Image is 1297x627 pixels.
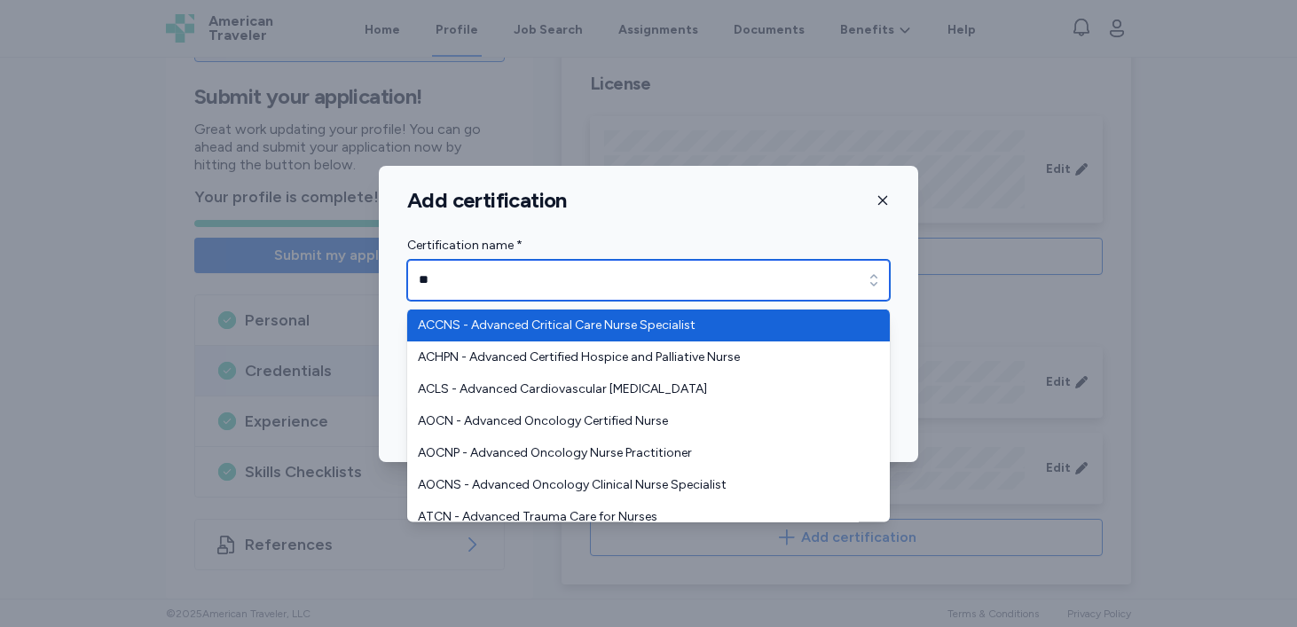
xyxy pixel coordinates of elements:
[418,349,858,366] span: ACHPN - Advanced Certified Hospice and Palliative Nurse
[418,476,858,494] span: AOCNS - Advanced Oncology Clinical Nurse Specialist
[418,444,858,462] span: AOCNP - Advanced Oncology Nurse Practitioner
[418,508,858,526] span: ATCN - Advanced Trauma Care for Nurses
[418,412,858,430] span: AOCN - Advanced Oncology Certified Nurse
[418,380,858,398] span: ACLS - Advanced Cardiovascular [MEDICAL_DATA]
[418,317,858,334] span: ACCNS - Advanced Critical Care Nurse Specialist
